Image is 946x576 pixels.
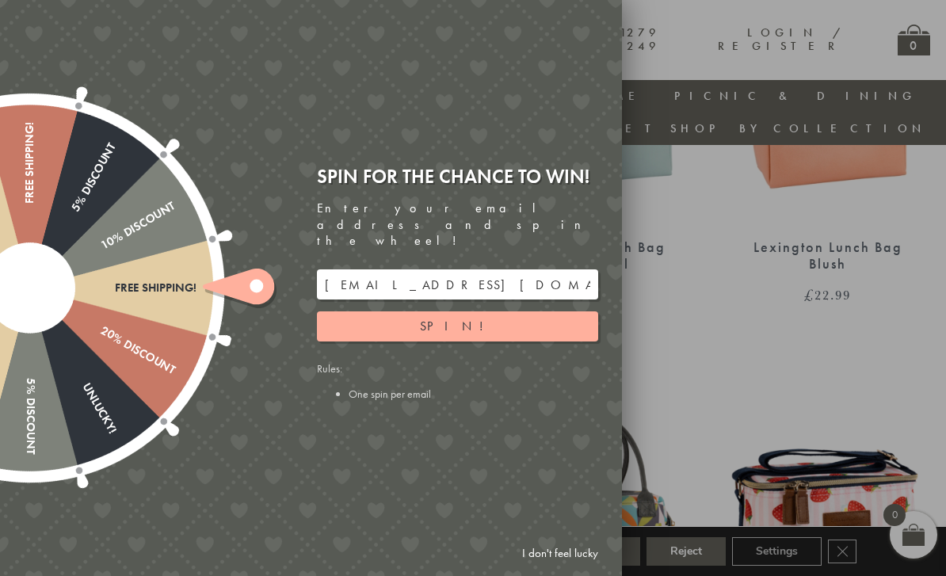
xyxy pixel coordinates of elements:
[24,140,119,291] div: 5% Discount
[317,164,598,189] div: Spin for the chance to win!
[26,282,177,377] div: 20% Discount
[24,284,119,435] div: Unlucky!
[23,288,36,455] div: 5% Discount
[317,200,598,250] div: Enter your email address and spin the wheel!
[317,269,598,299] input: Your email
[317,311,598,341] button: Spin!
[26,199,177,294] div: 10% Discount
[317,361,598,401] div: Rules:
[23,122,36,288] div: Free shipping!
[420,318,495,334] span: Spin!
[514,539,606,568] a: I don't feel lucky
[30,281,196,295] div: Free shipping!
[349,387,598,401] li: One spin per email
